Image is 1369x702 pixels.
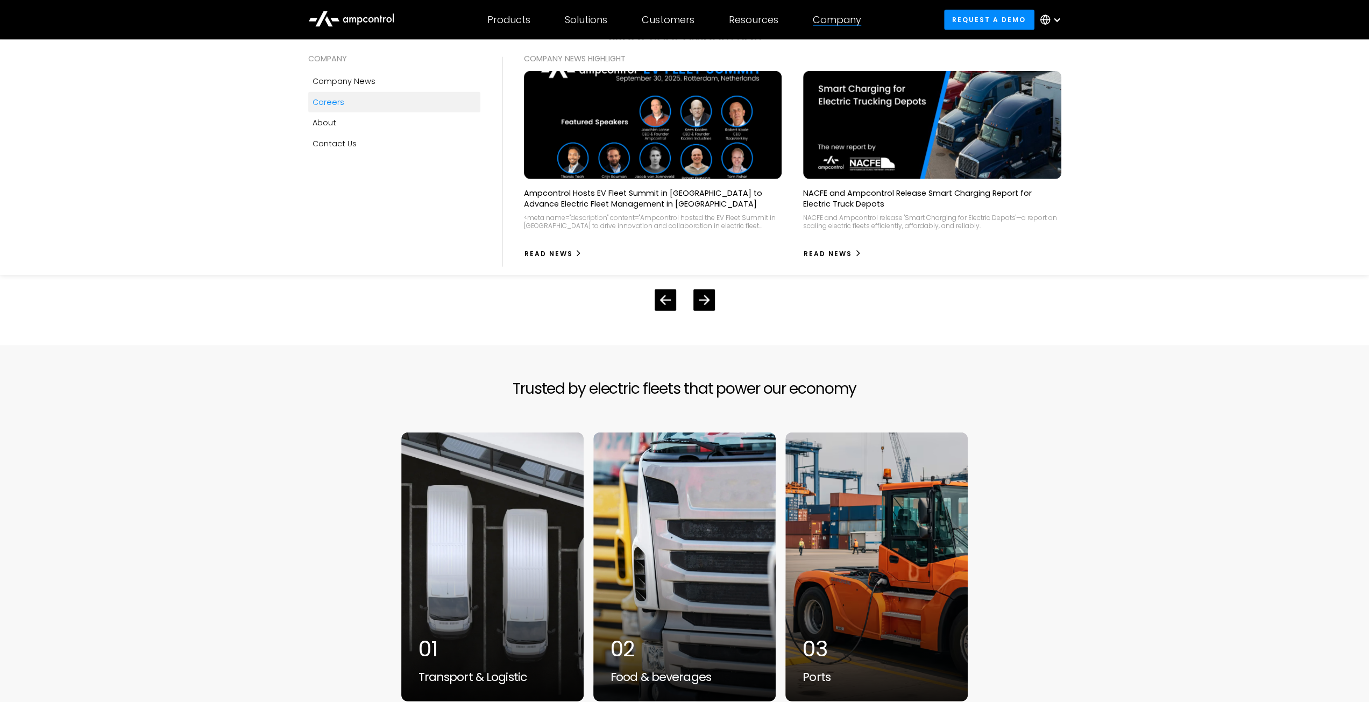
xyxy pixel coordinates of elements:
div: Read News [804,249,852,259]
a: Read News [524,245,583,263]
div: 2 / 7 [593,432,776,702]
a: electric vehicle fleet - Ampcontrol smart charging01Transport & Logistic [401,432,584,702]
div: <meta name="description" content="Ampcontrol hosted the EV Fleet Summit in [GEOGRAPHIC_DATA] to d... [524,214,782,230]
p: NACFE and Ampcontrol Release Smart Charging Report for Electric Truck Depots [803,188,1061,209]
div: Company [813,14,861,26]
div: Company news [313,75,375,87]
div: Products [487,14,530,26]
div: Solutions [565,14,607,26]
div: Resources [729,14,778,26]
a: eletric terminal tractor at port03Ports [785,432,968,702]
a: Read News [803,245,862,263]
div: Previous slide [655,289,676,311]
div: Customers [642,14,694,26]
div: 3 / 7 [785,432,968,702]
div: NACFE and Ampcontrol release 'Smart Charging for Electric Depots'—a report on scaling electric fl... [803,214,1061,230]
div: Contact Us [313,138,357,150]
div: COMPANY [308,53,480,65]
div: Ports [803,670,951,684]
a: Contact Us [308,133,480,154]
div: About [313,117,336,129]
div: 01 [418,636,566,662]
a: About [308,112,480,133]
div: 03 [803,636,951,662]
div: COMPANY NEWS Highlight [524,53,1061,65]
div: Read News [524,249,573,259]
a: Careers [308,92,480,112]
a: Request a demo [944,10,1034,30]
div: 02 [611,636,758,662]
div: Careers [313,96,344,108]
div: Food & beverages [611,670,758,684]
a: 02Food & beverages [593,432,776,702]
div: 1 / 7 [401,432,584,702]
a: Company news [308,71,480,91]
p: Ampcontrol Hosts EV Fleet Summit in [GEOGRAPHIC_DATA] to Advance Electric Fleet Management in [GE... [524,188,782,209]
div: Transport & Logistic [418,670,566,684]
h2: Trusted by electric fleets that power our economy [513,380,856,398]
div: Next slide [693,289,715,311]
